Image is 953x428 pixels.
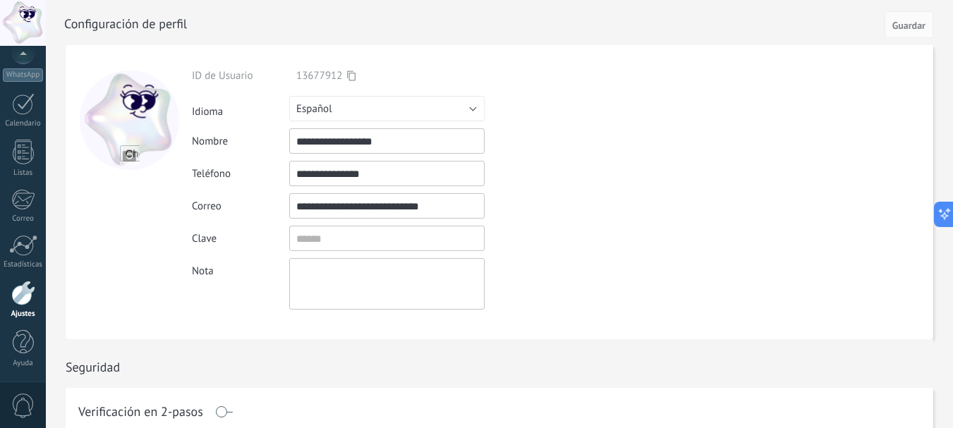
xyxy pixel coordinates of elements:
[66,359,120,375] h1: Seguridad
[78,406,203,417] h1: Verificación en 2-pasos
[192,69,289,82] div: ID de Usuario
[192,167,289,181] div: Teléfono
[296,102,332,116] span: Español
[3,119,44,128] div: Calendario
[192,200,289,213] div: Correo
[3,169,44,178] div: Listas
[885,11,933,38] button: Guardar
[3,359,44,368] div: Ayuda
[296,69,342,82] span: 13677912
[3,260,44,269] div: Estadísticas
[192,99,289,118] div: Idioma
[192,135,289,148] div: Nombre
[3,214,44,224] div: Correo
[192,232,289,245] div: Clave
[892,20,925,30] span: Guardar
[289,96,485,121] button: Español
[3,310,44,319] div: Ajustes
[192,258,289,278] div: Nota
[3,68,43,82] div: WhatsApp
